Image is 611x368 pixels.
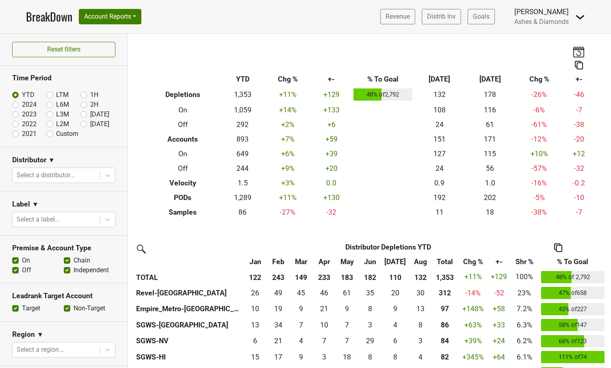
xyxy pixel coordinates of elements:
td: +9 % [264,161,312,176]
label: YTD [22,90,35,100]
th: May: activate to sort column ascending [336,254,359,269]
th: +- [312,72,352,87]
td: 49.083 [266,285,290,301]
th: Total: activate to sort column ascending [432,254,458,269]
label: 2H [90,100,98,110]
div: 86 [434,320,456,330]
div: 6 [246,336,265,346]
td: +6 [312,117,352,132]
td: 17.333 [266,349,290,365]
div: 35 [360,288,379,298]
td: 6.663 [290,317,313,333]
th: YTD [221,72,264,87]
a: Distrib Inv [422,9,461,24]
div: 18 [338,352,357,362]
div: 13 [246,320,265,330]
label: Target [22,303,40,313]
th: TOTAL [134,269,244,285]
td: -46 [563,87,595,103]
td: 6.083 [381,333,409,349]
td: 4.248 [381,317,409,333]
a: Goals [468,9,495,24]
div: 10 [314,320,334,330]
img: filter [134,242,147,255]
td: 893 [221,132,264,146]
td: 8.5 [336,301,359,317]
td: 19 [266,301,290,317]
td: +6 % [264,146,312,161]
th: Jan: activate to sort column ascending [244,254,267,269]
td: 12.75 [409,301,432,317]
td: 292 [221,117,264,132]
td: -5 % [516,190,563,205]
td: +129 [312,87,352,103]
th: 233 [312,269,336,285]
td: 6.748 [336,317,359,333]
td: +11 % [264,190,312,205]
div: +24 [490,336,508,346]
h3: Label [12,200,30,209]
h3: Time Period [12,74,115,82]
th: 96.916 [432,301,458,317]
td: 4.25 [290,333,313,349]
th: 149 [290,269,313,285]
th: Accounts [144,132,221,146]
th: On [144,146,221,161]
td: 86 [221,205,264,220]
th: Jun: activate to sort column ascending [358,254,381,269]
th: Off [144,117,221,132]
div: 21 [269,336,288,346]
td: +3 % [264,176,312,190]
td: 29.25 [358,333,381,349]
td: 12.579 [244,317,267,333]
label: [DATE] [90,119,109,129]
td: 8.334 [381,349,409,365]
td: 7.083 [312,333,336,349]
div: 13 [411,303,430,314]
div: 8 [383,352,407,362]
div: [PERSON_NAME] [514,6,569,17]
button: Account Reports [79,9,141,24]
td: +133 [312,103,352,117]
span: +129 [491,273,507,281]
td: +39 % [458,333,488,349]
h3: Distributor [12,156,46,164]
th: PODs [144,190,221,205]
th: &nbsp;: activate to sort column ascending [134,254,244,269]
td: 14.583 [244,349,267,365]
th: Chg % [516,72,563,87]
td: 151 [414,132,465,146]
h3: Premise & Account Type [12,244,115,252]
th: 82.333 [432,349,458,365]
label: Custom [56,129,78,139]
th: +-: activate to sort column ascending [488,254,510,269]
img: Copy to clipboard [554,243,562,252]
td: 9.333 [290,301,313,317]
td: 1,059 [221,103,264,117]
td: +148 % [458,301,488,317]
td: +11 % [264,87,312,103]
td: -7 [563,103,595,117]
div: 9 [338,303,357,314]
td: -14 % [458,285,488,301]
div: -52 [490,288,508,298]
td: 26 [244,285,267,301]
td: 244 [221,161,264,176]
div: 19 [269,303,288,314]
label: [DATE] [90,110,109,119]
td: 24 [414,117,465,132]
th: SGWS-HI [134,349,244,365]
div: 8 [360,352,379,362]
th: % To Goal: activate to sort column ascending [539,254,607,269]
td: -0.2 [563,176,595,190]
td: 100% [510,269,539,285]
div: 4 [411,352,430,362]
th: 182 [358,269,381,285]
td: +345 % [458,349,488,365]
div: 4 [383,320,407,330]
div: 7 [292,320,311,330]
label: Independent [74,265,109,275]
td: 178 [465,87,516,103]
td: -20 [563,132,595,146]
td: +59 [312,132,352,146]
